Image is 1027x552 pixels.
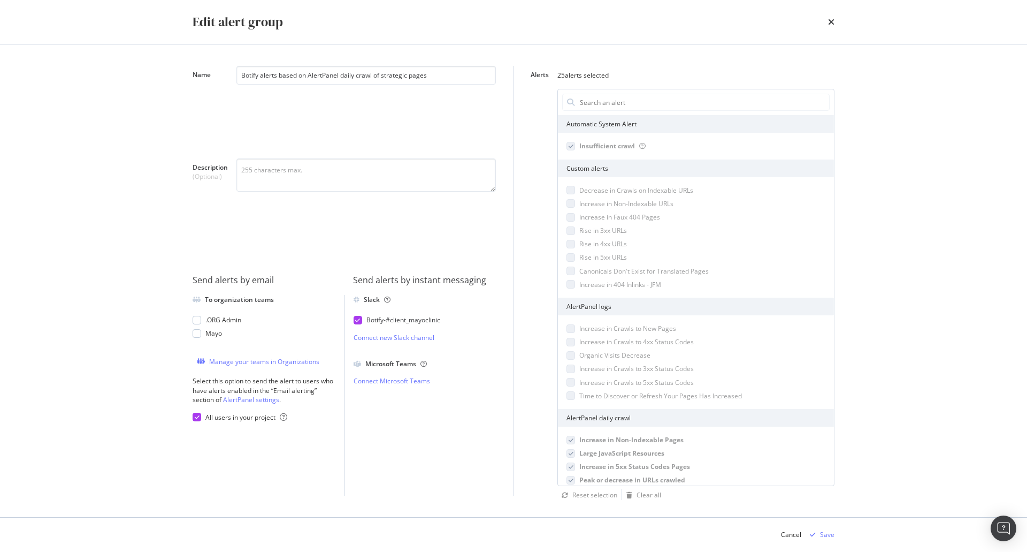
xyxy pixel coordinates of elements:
[820,530,834,539] div: Save
[637,490,661,500] div: Clear all
[558,115,834,133] div: Automatic System Alert
[353,274,496,286] div: Send alerts by instant messaging
[579,94,829,110] input: Search an alert
[205,329,222,338] span: Mayo
[579,213,660,222] span: Increase in Faux 404 Pages
[781,530,801,539] div: Cancel
[579,364,694,373] span: Increase in Crawls to 3xx Status Codes
[806,526,834,543] button: Save
[579,351,650,360] span: Organic Visits Decrease
[223,395,279,404] a: AlertPanel settings
[193,274,336,286] div: Send alerts by email
[193,172,228,181] span: (Optional)
[558,409,834,427] div: AlertPanel daily crawl
[828,13,834,31] div: times
[354,333,496,342] a: Connect new Slack channel
[209,357,319,366] div: Manage your teams in Organizations
[364,295,390,304] div: Slack
[572,490,617,500] div: Reset selection
[365,359,427,368] div: Microsoft Teams
[579,475,685,485] span: Peak or decrease in URLs crawled
[193,376,336,404] div: Select this option to send the alert to users who have alerts enabled in the “Email alerting” sec...
[622,489,661,502] button: Clear all
[579,280,661,289] span: Increase in 404 Inlinks - JFM
[558,298,834,315] div: AlertPanel logs
[193,13,283,31] div: Edit alert group
[579,253,627,262] span: Rise in 5xx URLs
[558,160,834,177] div: Custom alerts
[579,141,635,150] span: Insufficient crawl
[579,391,742,400] span: Time to Discover or Refresh Your Pages Has Increased
[579,239,627,248] span: Rise in 4xx URLs
[579,449,664,458] span: Large JavaScript Resources
[236,66,496,85] input: Name
[991,516,1016,541] div: Open Intercom Messenger
[579,462,690,471] span: Increase in 5xx Status Codes Pages
[193,70,228,147] label: Name
[557,71,609,80] div: 25 alerts selected
[579,435,684,444] span: Increase in Non-Indexable Pages
[579,199,673,208] span: Increase in Non-Indexable URLs
[193,163,228,172] span: Description
[579,186,693,195] span: Decrease in Crawls on Indexable URLs
[205,315,241,324] span: .ORG Admin
[579,378,694,387] span: Increase in Crawls to 5xx Status Codes
[366,315,440,324] div: Botify - #client_mayoclinic
[579,337,694,346] span: Increase in Crawls to 4xx Status Codes
[781,526,801,543] button: Cancel
[205,295,274,304] div: To organization teams
[579,226,627,235] span: Rise in 3xx URLs
[579,267,709,276] span: Canonicals Don't Exist for Translated Pages
[531,70,549,82] label: Alerts
[557,489,617,502] button: Reset selection
[354,376,496,385] a: Connect Microsoft Teams
[205,413,275,422] span: All users in your project
[579,324,676,333] span: Increase in Crawls to New Pages
[193,355,319,368] button: Manage your teams in Organizations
